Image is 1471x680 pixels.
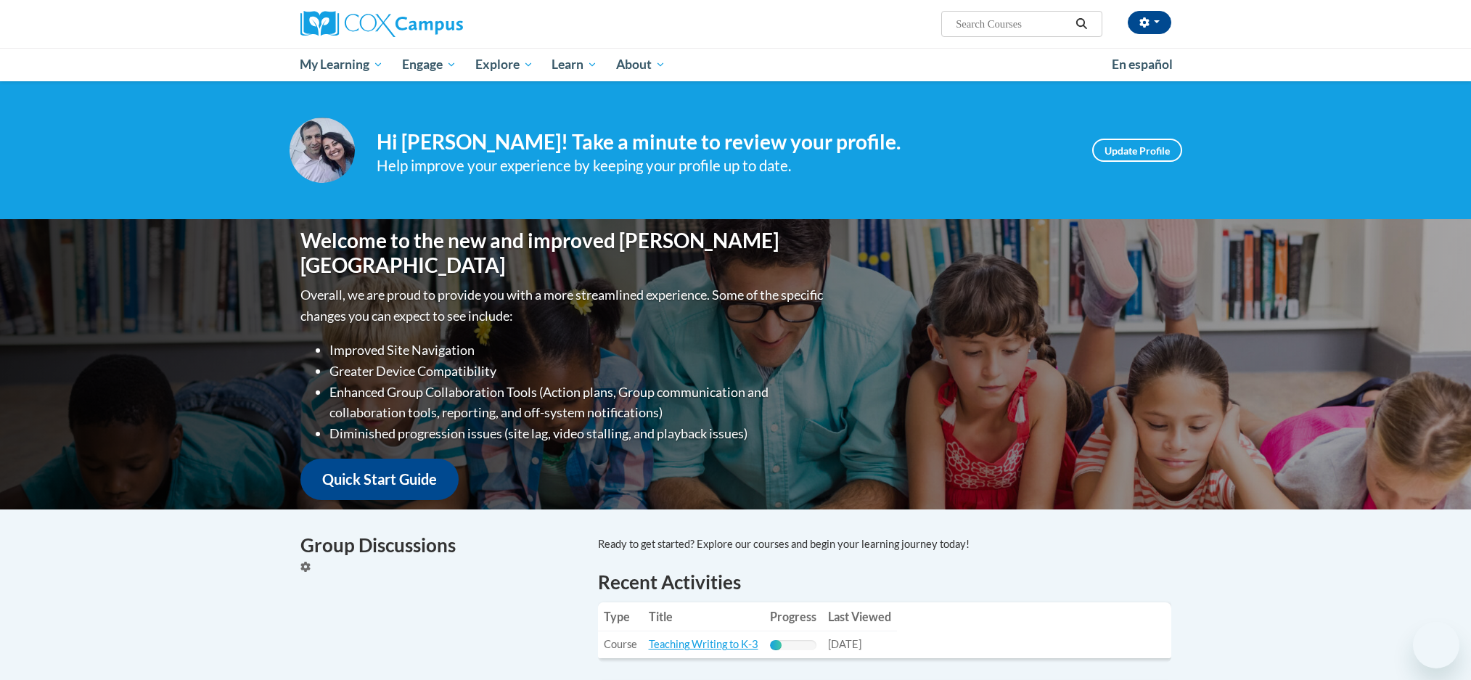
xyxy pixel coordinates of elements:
[616,56,665,73] span: About
[329,361,827,382] li: Greater Device Compatibility
[402,56,456,73] span: Engage
[1070,15,1092,33] button: Search
[466,48,543,81] a: Explore
[770,640,782,650] div: Progress, %
[954,15,1070,33] input: Search Courses
[329,382,827,424] li: Enhanced Group Collaboration Tools (Action plans, Group communication and collaboration tools, re...
[542,48,607,81] a: Learn
[300,284,827,327] p: Overall, we are proud to provide you with a more streamlined experience. Some of the specific cha...
[822,602,897,631] th: Last Viewed
[552,56,597,73] span: Learn
[1102,49,1182,80] a: En español
[393,48,466,81] a: Engage
[290,118,355,183] img: Profile Image
[377,154,1070,178] div: Help improve your experience by keeping your profile up to date.
[300,531,576,560] h4: Group Discussions
[279,48,1193,81] div: Main menu
[1112,57,1173,72] span: En español
[1128,11,1171,34] button: Account Settings
[643,602,764,631] th: Title
[300,11,463,37] img: Cox Campus
[1413,622,1459,668] iframe: Button to launch messaging window
[607,48,675,81] a: About
[764,602,822,631] th: Progress
[604,638,637,650] span: Course
[598,569,1171,595] h1: Recent Activities
[377,130,1070,155] h4: Hi [PERSON_NAME]! Take a minute to review your profile.
[329,423,827,444] li: Diminished progression issues (site lag, video stalling, and playback issues)
[291,48,393,81] a: My Learning
[1092,139,1182,162] a: Update Profile
[300,459,459,500] a: Quick Start Guide
[300,11,576,37] a: Cox Campus
[475,56,533,73] span: Explore
[598,602,643,631] th: Type
[329,340,827,361] li: Improved Site Navigation
[828,638,861,650] span: [DATE]
[300,229,827,277] h1: Welcome to the new and improved [PERSON_NAME][GEOGRAPHIC_DATA]
[649,638,758,650] a: Teaching Writing to K-3
[300,56,383,73] span: My Learning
